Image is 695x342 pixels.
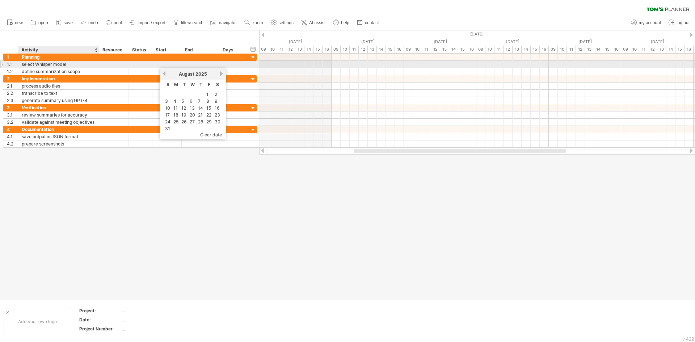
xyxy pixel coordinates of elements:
[332,38,404,46] div: Monday, 18 August 2025
[7,54,18,60] div: 1
[174,82,178,87] span: Monday
[209,18,239,28] a: navigator
[350,46,359,53] div: 11
[252,20,263,25] span: zoom
[341,46,350,53] div: 10
[621,46,630,53] div: 09
[38,20,48,25] span: open
[79,18,100,28] a: undo
[15,20,23,25] span: new
[200,132,222,138] span: clear date
[206,118,212,125] a: 29
[386,46,395,53] div: 15
[648,46,657,53] div: 12
[22,90,95,97] div: transcribe to text
[29,18,50,28] a: open
[629,18,663,28] a: my account
[268,46,277,53] div: 10
[682,336,694,342] div: v 422
[164,105,171,111] a: 10
[181,20,203,25] span: filter/search
[206,105,212,111] a: 15
[206,111,212,118] a: 22
[219,71,224,76] a: next
[189,111,196,118] a: 20
[64,20,73,25] span: save
[181,111,187,118] a: 19
[189,98,193,105] a: 6
[79,317,119,323] div: Date:
[79,308,119,314] div: Project:
[567,46,576,53] div: 11
[121,326,181,332] div: ....
[279,20,294,25] span: settings
[332,46,341,53] div: 09
[183,82,186,87] span: Tuesday
[185,46,207,54] div: End
[164,111,170,118] a: 17
[197,118,204,125] a: 28
[208,82,210,87] span: Friday
[540,46,549,53] div: 16
[22,126,95,133] div: Documentation
[277,46,286,53] div: 11
[4,308,71,335] div: Add your own logo
[621,38,694,46] div: Friday, 22 August 2025
[189,105,195,111] a: 13
[128,18,168,28] a: import / export
[7,97,18,104] div: 2.3
[259,38,332,46] div: Sunday, 17 August 2025
[199,82,202,87] span: Thursday
[7,133,18,140] div: 4.1
[214,91,218,98] a: 2
[197,98,201,105] a: 7
[476,38,549,46] div: Wednesday, 20 August 2025
[219,20,237,25] span: navigator
[102,46,125,54] div: Resource
[675,46,685,53] div: 15
[404,38,476,46] div: Tuesday, 19 August 2025
[22,104,95,111] div: Verification
[173,118,179,125] a: 25
[299,18,328,28] a: AI assist
[630,46,639,53] div: 10
[167,82,169,87] span: Sunday
[216,82,219,87] span: Saturday
[440,46,449,53] div: 13
[377,46,386,53] div: 14
[513,46,522,53] div: 13
[286,46,295,53] div: 12
[549,38,621,46] div: Thursday, 21 August 2025
[181,105,187,111] a: 12
[161,71,167,76] a: previous
[304,46,313,53] div: 14
[22,75,95,82] div: Implementation
[211,46,245,54] div: Days
[522,46,531,53] div: 14
[7,140,18,147] div: 4.2
[22,133,95,140] div: save output in JSON format
[295,46,304,53] div: 13
[365,20,379,25] span: contact
[494,46,504,53] div: 11
[173,98,177,105] a: 4
[269,18,296,28] a: settings
[121,317,181,323] div: ....
[206,98,210,105] a: 8
[214,105,220,111] a: 16
[612,46,621,53] div: 16
[22,97,95,104] div: generate summary using GPT-4
[7,104,18,111] div: 3
[138,20,165,25] span: import / export
[156,46,177,54] div: Start
[189,118,195,125] a: 27
[685,46,694,53] div: 16
[197,111,203,118] a: 21
[422,46,431,53] div: 11
[104,18,124,28] a: print
[309,20,325,25] span: AI assist
[243,18,265,28] a: zoom
[22,61,95,68] div: select Whisper model
[164,98,169,105] a: 3
[214,98,218,105] a: 9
